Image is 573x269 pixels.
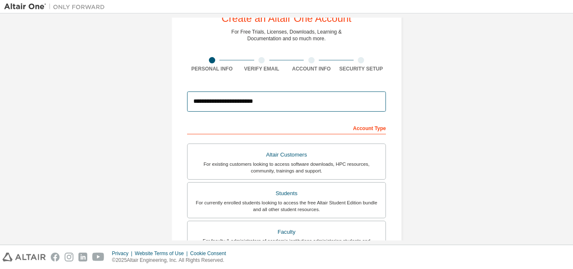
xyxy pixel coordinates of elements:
[112,257,231,264] p: © 2025 Altair Engineering, Inc. All Rights Reserved.
[193,161,380,174] div: For existing customers looking to access software downloads, HPC resources, community, trainings ...
[135,250,190,257] div: Website Terms of Use
[286,65,336,72] div: Account Info
[232,29,342,42] div: For Free Trials, Licenses, Downloads, Learning & Documentation and so much more.
[193,226,380,238] div: Faculty
[237,65,287,72] div: Verify Email
[65,253,73,261] img: instagram.svg
[193,188,380,199] div: Students
[221,13,352,24] div: Create an Altair One Account
[187,121,386,134] div: Account Type
[3,253,46,261] img: altair_logo.svg
[78,253,87,261] img: linkedin.svg
[336,65,386,72] div: Security Setup
[112,250,135,257] div: Privacy
[193,199,380,213] div: For currently enrolled students looking to access the free Altair Student Edition bundle and all ...
[4,3,109,11] img: Altair One
[190,250,231,257] div: Cookie Consent
[193,238,380,251] div: For faculty & administrators of academic institutions administering students and accessing softwa...
[187,65,237,72] div: Personal Info
[92,253,104,261] img: youtube.svg
[51,253,60,261] img: facebook.svg
[193,149,380,161] div: Altair Customers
